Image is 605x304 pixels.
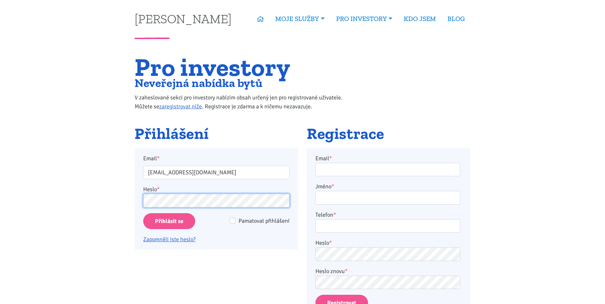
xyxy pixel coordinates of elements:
abbr: required [331,183,334,190]
abbr: required [329,239,332,246]
a: [PERSON_NAME] [135,12,232,25]
h2: Registrace [307,125,470,142]
abbr: required [333,211,336,218]
label: Heslo znovu [315,267,348,276]
a: KDO JSEM [398,11,442,26]
a: zaregistrovat níže [159,103,202,110]
span: Pamatovat přihlášení [239,217,290,224]
a: Zapomněli jste heslo? [143,236,196,243]
p: V zaheslované sekci pro investory nabízím obsah určený jen pro registrované uživatele. Můžete se ... [135,93,356,111]
label: Email [139,154,294,163]
input: Přihlásit se [143,213,195,229]
a: PRO INVESTORY [330,11,398,26]
label: Heslo [315,238,332,247]
label: Heslo [143,185,160,194]
abbr: required [345,268,348,275]
abbr: required [329,155,332,162]
h2: Neveřejná nabídka bytů [135,78,356,88]
label: Telefon [315,210,336,219]
a: BLOG [442,11,470,26]
a: MOJE SLUŽBY [269,11,330,26]
label: Email [315,154,332,163]
label: Jméno [315,182,334,191]
h1: Pro investory [135,56,356,78]
h2: Přihlášení [135,125,298,142]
